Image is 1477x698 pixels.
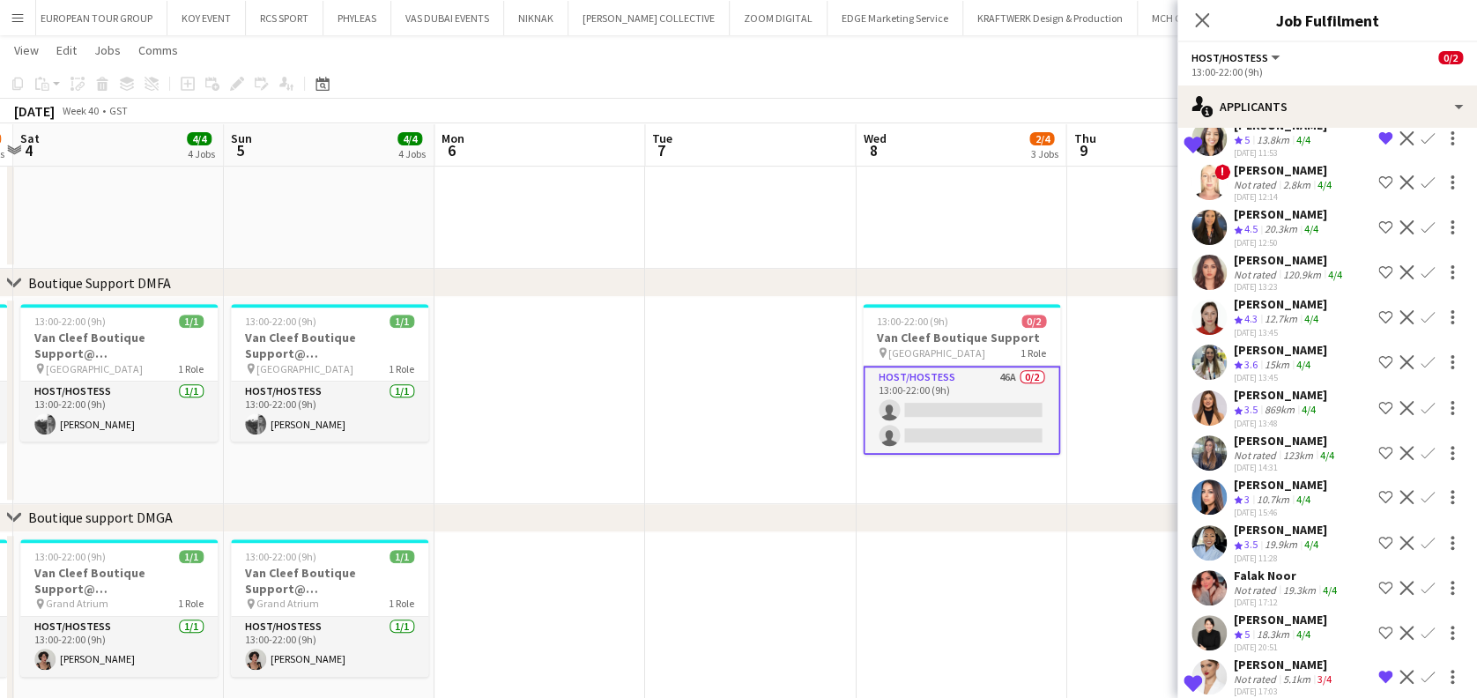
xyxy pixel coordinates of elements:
app-card-role: Host/Hostess1/113:00-22:00 (9h)[PERSON_NAME] [20,617,218,677]
h3: Van Cleef Boutique Support@ [GEOGRAPHIC_DATA] [20,565,218,597]
div: [PERSON_NAME] [1234,296,1327,312]
span: Wed [863,130,886,146]
div: Boutique Support DMFA [28,274,171,292]
span: 3.6 [1244,358,1258,371]
span: [GEOGRAPHIC_DATA] [46,362,143,375]
div: [DATE] 13:23 [1234,281,1346,293]
div: 2.8km [1280,178,1314,191]
app-skills-label: 4/4 [1323,583,1337,597]
div: 18.3km [1253,627,1293,642]
div: [DATE] [14,102,55,120]
app-skills-label: 4/4 [1304,312,1318,325]
span: Sat [20,130,40,146]
span: [GEOGRAPHIC_DATA] [888,346,985,360]
div: 3 Jobs [1030,147,1058,160]
app-card-role: Host/Hostess46A0/213:00-22:00 (9h) [863,366,1060,455]
span: 4/4 [397,132,422,145]
span: Thu [1073,130,1095,146]
span: 13:00-22:00 (9h) [245,315,316,328]
div: 20.3km [1261,222,1301,237]
app-skills-label: 4/4 [1296,133,1310,146]
div: GST [109,104,128,117]
app-skills-label: 4/4 [1304,538,1318,551]
h3: Van Cleef Boutique Support [863,330,1060,345]
span: 2/4 [1029,132,1054,145]
div: 19.9km [1261,538,1301,553]
button: ZOOM DIGITAL [730,1,828,35]
span: 4.5 [1244,222,1258,235]
button: EDGE Marketing Service [828,1,963,35]
span: Edit [56,42,77,58]
div: [PERSON_NAME] [1234,387,1327,403]
button: RCS SPORT [246,1,323,35]
div: 869km [1261,403,1298,418]
span: 1/1 [390,315,414,328]
app-card-role: Host/Hostess1/113:00-22:00 (9h)[PERSON_NAME] [231,617,428,677]
div: [DATE] 12:50 [1234,237,1327,249]
button: EUROPEAN TOUR GROUP [26,1,167,35]
button: Host/Hostess [1191,51,1282,64]
div: [DATE] 13:45 [1234,327,1327,338]
span: 1/1 [179,550,204,563]
div: [DATE] 11:28 [1234,553,1327,564]
app-job-card: 13:00-22:00 (9h)0/2Van Cleef Boutique Support [GEOGRAPHIC_DATA]1 RoleHost/Hostess46A0/213:00-22:0... [863,304,1060,455]
app-skills-label: 4/4 [1302,403,1316,416]
span: 13:00-22:00 (9h) [877,315,948,328]
span: 0/2 [1021,315,1046,328]
div: 10.7km [1253,493,1293,508]
a: Jobs [87,39,128,62]
div: [PERSON_NAME] [1234,612,1327,627]
div: [PERSON_NAME] [1234,433,1338,449]
span: View [14,42,39,58]
div: [PERSON_NAME] [1234,522,1327,538]
a: Edit [49,39,84,62]
span: 4 [18,140,40,160]
app-skills-label: 3/4 [1317,672,1332,686]
div: 12.7km [1261,312,1301,327]
div: Not rated [1234,178,1280,191]
span: 5 [1244,133,1250,146]
app-job-card: 13:00-22:00 (9h)1/1Van Cleef Boutique Support@ [GEOGRAPHIC_DATA] Grand Atrium1 RoleHost/Hostess1/... [20,539,218,677]
span: 4.3 [1244,312,1258,325]
div: [DATE] 17:03 [1234,686,1335,697]
div: 4 Jobs [188,147,215,160]
span: Sun [231,130,252,146]
div: [DATE] 13:45 [1234,372,1327,383]
div: Not rated [1234,449,1280,462]
span: 5 [1244,627,1250,641]
app-skills-label: 4/4 [1328,268,1342,281]
div: Falak Noor [1234,568,1340,583]
div: 13:00-22:00 (9h) [1191,65,1463,78]
span: 1 Role [1021,346,1046,360]
div: Boutique support DMGA [28,509,173,526]
div: 13:00-22:00 (9h)1/1Van Cleef Boutique Support@ [GEOGRAPHIC_DATA] Grand Atrium1 RoleHost/Hostess1/... [231,539,428,677]
div: [DATE] 14:31 [1234,462,1338,473]
span: [GEOGRAPHIC_DATA] [256,362,353,375]
div: [DATE] 11:53 [1234,147,1327,159]
div: 120.9km [1280,268,1325,281]
span: 1 Role [178,597,204,610]
div: 19.3km [1280,583,1319,597]
app-job-card: 13:00-22:00 (9h)1/1Van Cleef Boutique Support@ [GEOGRAPHIC_DATA] [GEOGRAPHIC_DATA]1 RoleHost/Host... [20,304,218,442]
app-skills-label: 4/4 [1304,222,1318,235]
div: [PERSON_NAME] [1234,657,1335,672]
div: 13:00-22:00 (9h)1/1Van Cleef Boutique Support@ [GEOGRAPHIC_DATA] [GEOGRAPHIC_DATA]1 RoleHost/Host... [231,304,428,442]
div: 123km [1280,449,1317,462]
app-skills-label: 4/4 [1296,358,1310,371]
span: Comms [138,42,178,58]
div: Not rated [1234,268,1280,281]
button: MCH Global (EXPOMOBILIA MCH GLOBAL ME LIVE MARKETING LLC) [1138,1,1462,35]
div: [DATE] 17:12 [1234,597,1340,608]
div: Not rated [1234,672,1280,686]
span: 13:00-22:00 (9h) [34,550,106,563]
h3: Van Cleef Boutique Support@ [GEOGRAPHIC_DATA] [231,330,428,361]
span: 1 Role [389,597,414,610]
h3: Van Cleef Boutique Support@ [GEOGRAPHIC_DATA] [231,565,428,597]
span: 1/1 [179,315,204,328]
div: 5.1km [1280,672,1314,686]
app-skills-label: 4/4 [1320,449,1334,462]
span: 5 [228,140,252,160]
span: Grand Atrium [256,597,319,610]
